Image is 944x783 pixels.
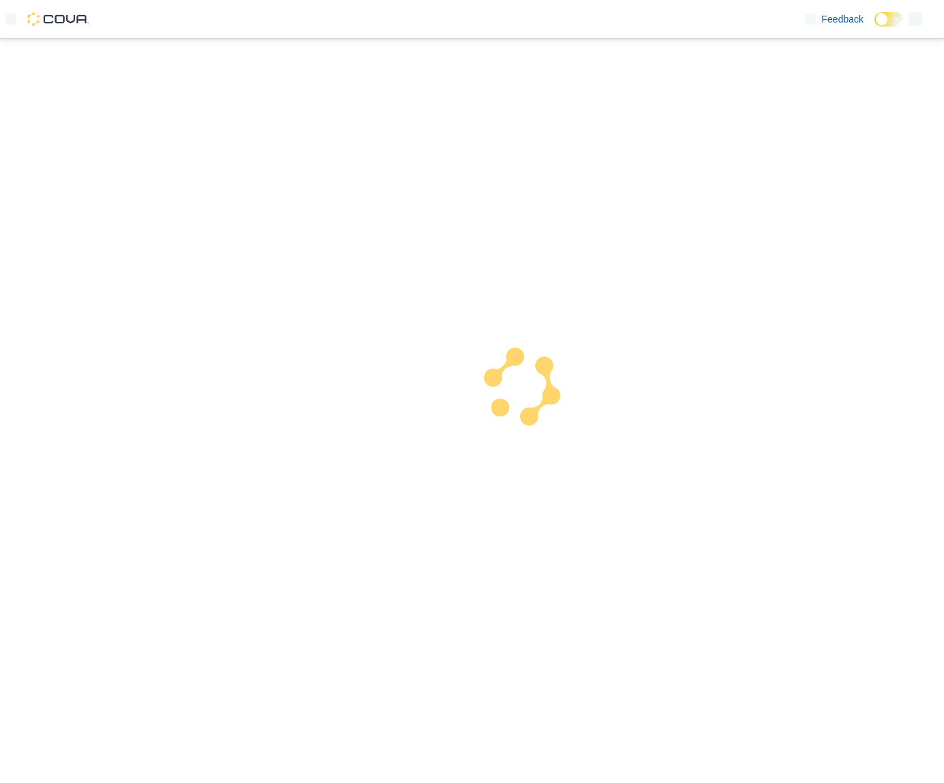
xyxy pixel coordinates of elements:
[27,12,89,26] img: Cova
[800,5,869,33] a: Feedback
[874,12,903,27] input: Dark Mode
[472,337,575,439] img: cova-loader
[822,12,863,26] span: Feedback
